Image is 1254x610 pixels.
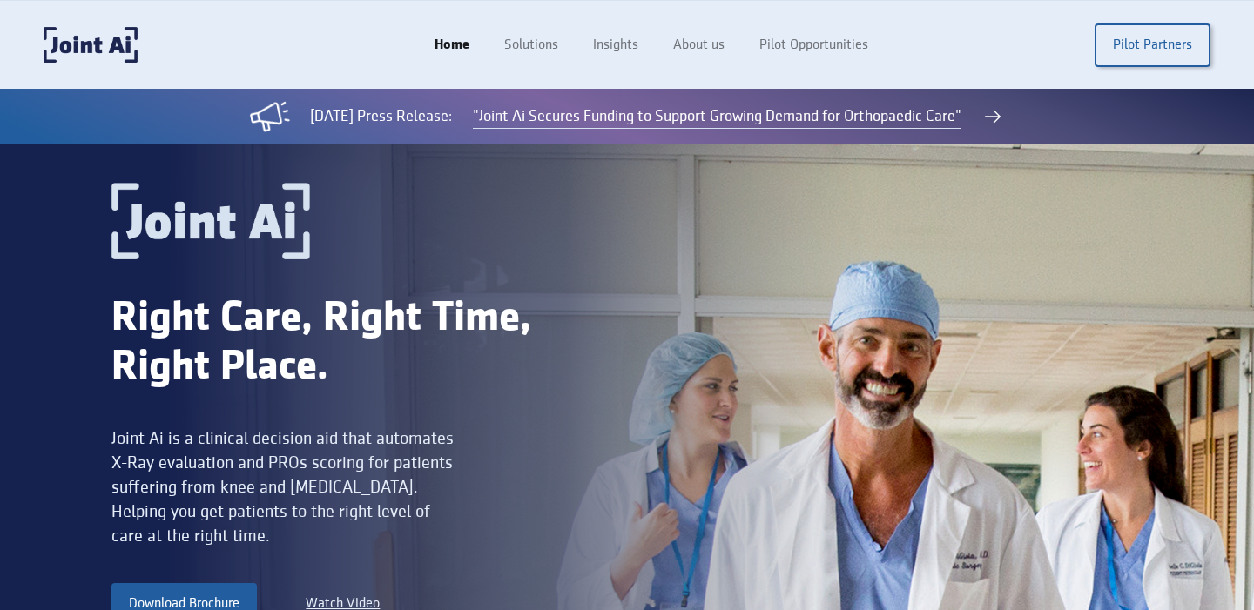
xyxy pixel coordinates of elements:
a: Solutions [487,29,576,62]
a: Pilot Partners [1095,23,1210,67]
a: Insights [576,29,656,62]
a: About us [656,29,742,62]
div: Right Care, Right Time, Right Place. [111,294,608,392]
div: [DATE] Press Release: [310,105,452,128]
div: Joint Ai is a clinical decision aid that automates X-Ray evaluation and PROs scoring for patients... [111,426,459,548]
a: home [44,27,138,63]
a: "Joint Ai Secures Funding to Support Growing Demand for Orthopaedic Care" [473,105,961,129]
a: Pilot Opportunities [742,29,886,62]
a: Home [417,29,487,62]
